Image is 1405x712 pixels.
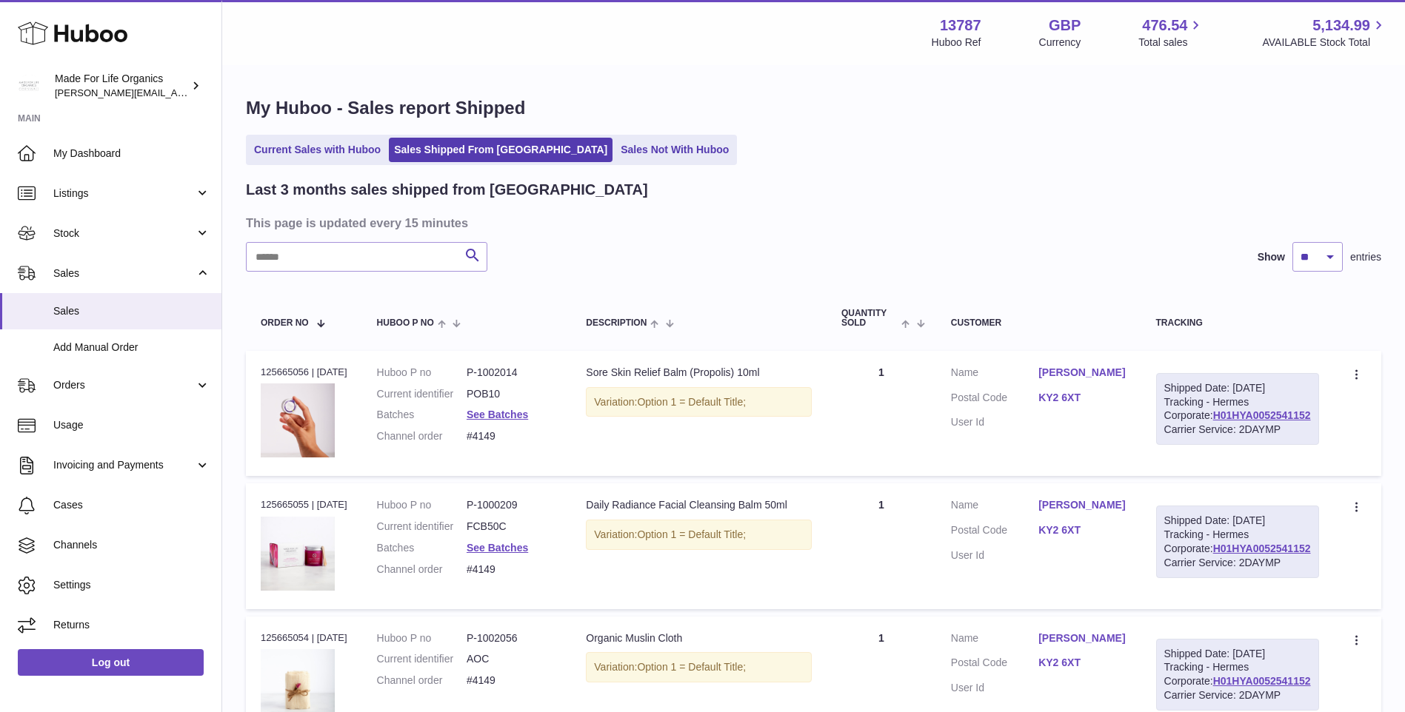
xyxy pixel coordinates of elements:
div: Variation: [586,387,812,417]
span: Option 1 = Default Title; [637,396,746,408]
dt: Batches [377,541,467,555]
span: Add Manual Order [53,340,210,355]
span: Usage [53,418,210,432]
div: Currency [1039,36,1081,50]
dd: AOC [467,652,556,666]
div: Carrier Service: 2DAYMP [1164,688,1311,702]
a: Current Sales with Huboo [249,138,386,162]
dd: FCB50C [467,520,556,534]
h3: This page is updated every 15 minutes [246,215,1378,231]
a: Sales Not With Huboo [615,138,734,162]
span: entries [1350,250,1381,264]
td: 1 [827,351,936,476]
span: Description [586,318,647,328]
div: 125665054 | [DATE] [261,631,347,645]
dt: Channel order [377,429,467,443]
strong: GBP [1049,16,1081,36]
dd: P-1002014 [467,366,556,380]
dt: Huboo P no [377,631,467,645]
img: sore-skin-relief-balm-_propolis_-10ml-pob10-5.jpg [261,383,335,457]
dt: Name [951,498,1038,516]
span: Quantity Sold [841,309,898,328]
span: Stock [53,226,195,241]
a: [PERSON_NAME] [1038,631,1126,645]
div: Shipped Date: [DATE] [1164,381,1311,395]
span: Channels [53,538,210,552]
span: Huboo P no [377,318,434,328]
a: See Batches [467,542,528,554]
label: Show [1258,250,1285,264]
div: Tracking [1156,318,1319,328]
dt: Huboo P no [377,498,467,512]
dt: Name [951,366,1038,383]
div: Made For Life Organics [55,72,188,100]
a: H01HYA0052541152 [1213,409,1311,421]
a: See Batches [467,409,528,420]
div: Variation: [586,520,812,550]
span: Settings [53,578,210,592]
a: [PERSON_NAME] [1038,366,1126,380]
dt: Name [951,631,1038,649]
a: 476.54 Total sales [1138,16,1204,50]
dt: User Id [951,548,1038,562]
dt: Current identifier [377,652,467,666]
strong: 13787 [940,16,981,36]
dt: Channel order [377,674,467,688]
div: Carrier Service: 2DAYMP [1164,556,1311,570]
div: Carrier Service: 2DAYMP [1164,423,1311,437]
dt: Current identifier [377,387,467,401]
span: [PERSON_NAME][EMAIL_ADDRESS][PERSON_NAME][DOMAIN_NAME] [55,87,376,98]
div: Shipped Date: [DATE] [1164,514,1311,528]
dd: P-1002056 [467,631,556,645]
a: Sales Shipped From [GEOGRAPHIC_DATA] [389,138,613,162]
span: AVAILABLE Stock Total [1262,36,1387,50]
a: [PERSON_NAME] [1038,498,1126,512]
dt: Postal Code [951,523,1038,541]
div: Customer [951,318,1127,328]
div: Shipped Date: [DATE] [1164,647,1311,661]
a: H01HYA0052541152 [1213,543,1311,554]
span: Sales [53,266,195,281]
a: KY2 6XT [1038,523,1126,537]
h2: Last 3 months sales shipped from [GEOGRAPHIC_DATA] [246,180,648,200]
div: Organic Muslin Cloth [586,631,812,645]
div: Huboo Ref [932,36,981,50]
a: Log out [18,649,204,676]
div: Sore Skin Relief Balm (Propolis) 10ml [586,366,812,380]
span: Order No [261,318,309,328]
a: 5,134.99 AVAILABLE Stock Total [1262,16,1387,50]
span: 5,134.99 [1312,16,1370,36]
img: geoff.winwood@madeforlifeorganics.com [18,75,40,97]
dt: Postal Code [951,391,1038,409]
dt: User Id [951,681,1038,695]
span: Listings [53,187,195,201]
td: 1 [827,483,936,608]
div: Tracking - Hermes Corporate: [1156,506,1319,578]
div: 125665056 | [DATE] [261,366,347,379]
div: Variation: [586,652,812,682]
img: daily-radiance-facial-cleansing-balm-50ml-fcb50c-1.jpg [261,517,335,591]
span: My Dashboard [53,147,210,161]
div: 125665055 | [DATE] [261,498,347,511]
span: Sales [53,304,210,318]
span: Option 1 = Default Title; [637,661,746,673]
div: Tracking - Hermes Corporate: [1156,373,1319,446]
dt: Postal Code [951,656,1038,674]
span: Cases [53,498,210,512]
dt: Huboo P no [377,366,467,380]
span: Returns [53,618,210,632]
span: Orders [53,378,195,392]
dt: Batches [377,408,467,422]
a: H01HYA0052541152 [1213,675,1311,687]
span: 476.54 [1142,16,1187,36]
div: Daily Radiance Facial Cleansing Balm 50ml [586,498,812,512]
dt: Channel order [377,562,467,577]
span: Total sales [1138,36,1204,50]
dd: #4149 [467,674,556,688]
span: Invoicing and Payments [53,458,195,472]
dd: #4149 [467,562,556,577]
dt: Current identifier [377,520,467,534]
div: Tracking - Hermes Corporate: [1156,639,1319,711]
span: Option 1 = Default Title; [637,528,746,540]
a: KY2 6XT [1038,656,1126,670]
